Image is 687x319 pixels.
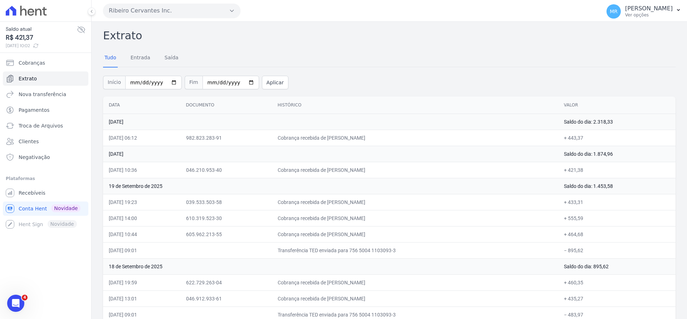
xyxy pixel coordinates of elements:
[272,274,558,290] td: Cobrança recebida de [PERSON_NAME]
[625,5,673,12] p: [PERSON_NAME]
[3,134,88,149] a: Clientes
[185,76,203,89] span: Fim
[558,210,676,226] td: + 555,59
[103,4,240,18] button: Ribeiro Cervantes Inc.
[103,210,180,226] td: [DATE] 14:00
[272,194,558,210] td: Cobrança recebida de [PERSON_NAME]
[180,194,272,210] td: 039.533.503-58
[3,87,88,101] a: Nova transferência
[180,210,272,226] td: 610.319.523-30
[19,59,45,66] span: Cobranças
[180,226,272,242] td: 605.962.213-55
[558,242,676,258] td: − 895,62
[129,49,152,68] a: Entrada
[558,274,676,290] td: + 460,35
[272,162,558,178] td: Cobrança recebida de [PERSON_NAME]
[180,96,272,114] th: Documento
[262,76,288,89] button: Aplicar
[103,28,676,44] h2: Extrato
[180,162,272,178] td: 046.210.953-40
[558,258,676,274] td: Saldo do dia: 895,62
[103,130,180,146] td: [DATE] 06:12
[558,130,676,146] td: + 443,37
[7,295,24,312] iframe: Intercom live chat
[19,189,45,196] span: Recebíveis
[51,204,81,212] span: Novidade
[103,258,558,274] td: 18 de Setembro de 2025
[22,295,28,300] span: 4
[103,290,180,306] td: [DATE] 13:01
[6,43,77,49] span: [DATE] 10:02
[103,178,558,194] td: 19 de Setembro de 2025
[19,75,37,82] span: Extrato
[558,194,676,210] td: + 433,31
[3,201,88,216] a: Conta Hent Novidade
[558,146,676,162] td: Saldo do dia: 1.874,96
[103,96,180,114] th: Data
[19,154,50,161] span: Negativação
[3,56,88,70] a: Cobranças
[103,242,180,258] td: [DATE] 09:01
[558,96,676,114] th: Valor
[3,71,88,86] a: Extrato
[3,150,88,164] a: Negativação
[19,106,49,114] span: Pagamentos
[625,12,673,18] p: Ver opções
[601,1,687,21] button: MR [PERSON_NAME] Ver opções
[103,76,125,89] span: Início
[3,103,88,117] a: Pagamentos
[272,130,558,146] td: Cobrança recebida de [PERSON_NAME]
[6,25,77,33] span: Saldo atual
[558,226,676,242] td: + 464,68
[19,91,66,98] span: Nova transferência
[6,174,86,183] div: Plataformas
[558,114,676,130] td: Saldo do dia: 2.318,33
[19,122,63,129] span: Troca de Arquivos
[163,49,180,68] a: Saída
[103,274,180,290] td: [DATE] 19:59
[103,226,180,242] td: [DATE] 10:44
[610,9,618,14] span: MR
[272,96,558,114] th: Histórico
[272,210,558,226] td: Cobrança recebida de [PERSON_NAME]
[180,274,272,290] td: 622.729.263-04
[103,194,180,210] td: [DATE] 19:23
[103,49,118,68] a: Tudo
[272,226,558,242] td: Cobrança recebida de [PERSON_NAME]
[558,162,676,178] td: + 421,38
[103,162,180,178] td: [DATE] 10:36
[3,186,88,200] a: Recebíveis
[103,114,558,130] td: [DATE]
[180,290,272,306] td: 046.912.933-61
[272,290,558,306] td: Cobrança recebida de [PERSON_NAME]
[3,119,88,133] a: Troca de Arquivos
[19,205,47,212] span: Conta Hent
[558,290,676,306] td: + 435,27
[6,56,86,231] nav: Sidebar
[6,33,77,43] span: R$ 421,37
[103,146,558,162] td: [DATE]
[272,242,558,258] td: Transferência TED enviada para 756 5004 1103093-3
[558,178,676,194] td: Saldo do dia: 1.453,58
[19,138,39,145] span: Clientes
[180,130,272,146] td: 982.823.283-91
